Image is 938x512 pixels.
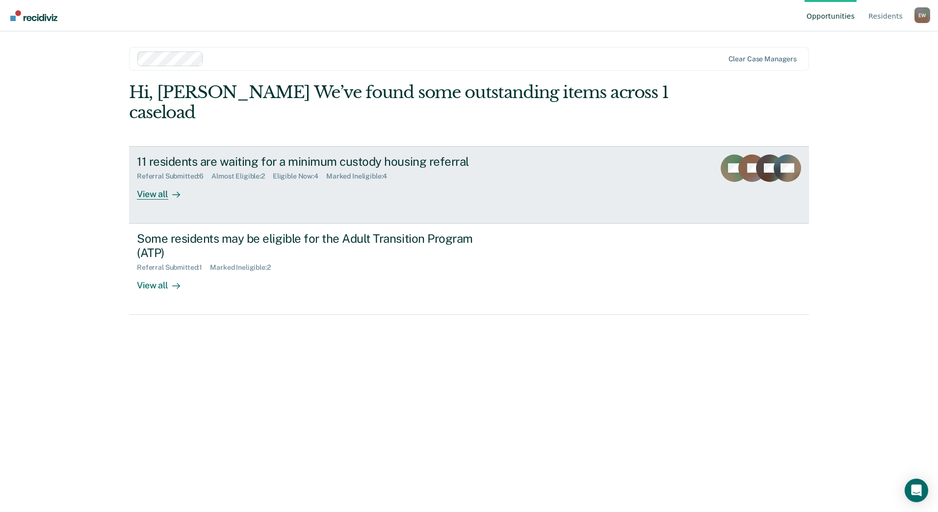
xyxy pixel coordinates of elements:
a: 11 residents are waiting for a minimum custody housing referralReferral Submitted:6Almost Eligibl... [129,146,809,224]
div: Eligible Now : 4 [273,172,326,180]
div: Marked Ineligible : 2 [210,263,278,272]
div: Referral Submitted : 6 [137,172,211,180]
div: Open Intercom Messenger [905,479,928,502]
div: Marked Ineligible : 4 [326,172,395,180]
img: Recidiviz [10,10,57,21]
div: Hi, [PERSON_NAME] We’ve found some outstanding items across 1 caseload [129,82,673,123]
a: Some residents may be eligible for the Adult Transition Program (ATP)Referral Submitted:1Marked I... [129,224,809,315]
div: View all [137,272,192,291]
div: Almost Eligible : 2 [211,172,273,180]
div: 11 residents are waiting for a minimum custody housing referral [137,154,481,169]
div: E W [914,7,930,23]
div: View all [137,180,192,200]
button: Profile dropdown button [914,7,930,23]
div: Clear case managers [729,55,797,63]
div: Some residents may be eligible for the Adult Transition Program (ATP) [137,231,481,260]
div: Referral Submitted : 1 [137,263,210,272]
